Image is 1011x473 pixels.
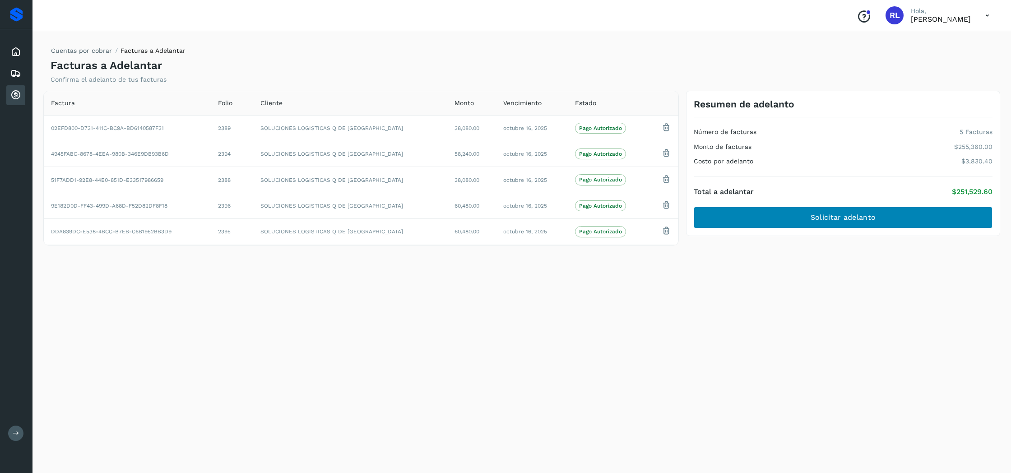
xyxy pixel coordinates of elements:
td: 2389 [211,115,253,141]
td: 2396 [211,193,253,218]
h4: Facturas a Adelantar [51,59,162,72]
p: $3,830.40 [961,158,992,165]
span: Cliente [260,98,283,108]
h3: Resumen de adelanto [694,98,794,110]
span: Monto [454,98,474,108]
span: octubre 16, 2025 [503,125,547,131]
p: Pago Autorizado [579,228,622,235]
span: Estado [575,98,596,108]
td: 9E182D0D-FF43-499D-A68D-F52D82DF8F18 [44,193,211,218]
span: Facturas a Adelantar [121,47,186,54]
span: octubre 16, 2025 [503,203,547,209]
nav: breadcrumb [51,46,186,59]
td: 2395 [211,219,253,245]
span: Solicitar adelanto [811,213,876,223]
p: Pago Autorizado [579,151,622,157]
h4: Total a adelantar [694,187,754,196]
p: Pago Autorizado [579,176,622,183]
td: 02EFD800-D731-411C-BC9A-BD6140587F31 [44,115,211,141]
div: Inicio [6,42,25,62]
span: Factura [51,98,75,108]
span: 58,240.00 [454,151,479,157]
span: 60,480.00 [454,228,479,235]
span: octubre 16, 2025 [503,177,547,183]
td: SOLUCIONES LOGISTICAS Q DE [GEOGRAPHIC_DATA] [253,167,447,193]
div: Embarques [6,64,25,83]
td: DDA839DC-E538-4BCC-B7EB-C6B1952BB3D9 [44,219,211,245]
p: $251,529.60 [952,187,992,196]
span: 60,480.00 [454,203,479,209]
p: Hola, [911,7,971,15]
button: Solicitar adelanto [694,207,992,228]
p: 5 Facturas [960,128,992,136]
span: 38,080.00 [454,177,479,183]
p: Confirma el adelanto de tus facturas [51,76,167,83]
span: octubre 16, 2025 [503,228,547,235]
p: $255,360.00 [954,143,992,151]
td: 2388 [211,167,253,193]
h4: Número de facturas [694,128,756,136]
a: Cuentas por cobrar [51,47,112,54]
div: Cuentas por cobrar [6,85,25,105]
td: SOLUCIONES LOGISTICAS Q DE [GEOGRAPHIC_DATA] [253,141,447,167]
td: 51F7ADD1-92E8-44E0-851D-E33517986659 [44,167,211,193]
td: 2394 [211,141,253,167]
span: octubre 16, 2025 [503,151,547,157]
td: SOLUCIONES LOGISTICAS Q DE [GEOGRAPHIC_DATA] [253,219,447,245]
td: SOLUCIONES LOGISTICAS Q DE [GEOGRAPHIC_DATA] [253,115,447,141]
p: Pago Autorizado [579,125,622,131]
td: SOLUCIONES LOGISTICAS Q DE [GEOGRAPHIC_DATA] [253,193,447,218]
span: 38,080.00 [454,125,479,131]
span: Vencimiento [503,98,542,108]
p: Pago Autorizado [579,203,622,209]
p: Rafael Lopez Arceo [911,15,971,23]
h4: Costo por adelanto [694,158,753,165]
td: 4945FABC-8678-4EEA-980B-346E9DB93B6D [44,141,211,167]
h4: Monto de facturas [694,143,751,151]
span: Folio [218,98,232,108]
